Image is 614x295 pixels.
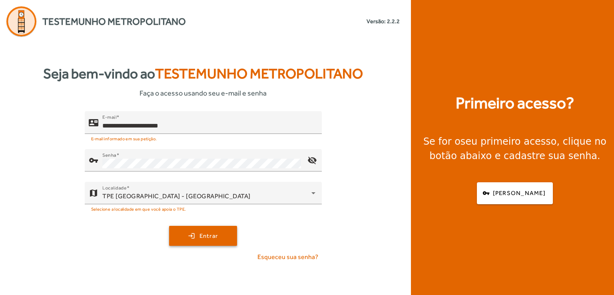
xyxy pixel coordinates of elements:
mat-hint: E-mail informado em sua petição. [91,134,157,143]
span: [PERSON_NAME] [493,189,546,198]
mat-label: E-mail [102,114,116,120]
span: TPE [GEOGRAPHIC_DATA] - [GEOGRAPHIC_DATA] [102,192,251,200]
span: Faça o acesso usando seu e-mail e senha [140,88,267,98]
strong: Seja bem-vindo ao [43,63,363,84]
mat-label: Localidade [102,185,127,191]
mat-icon: visibility_off [302,151,321,170]
mat-icon: contact_mail [89,118,98,127]
span: Testemunho Metropolitano [155,66,363,82]
span: Entrar [199,231,218,241]
small: Versão: 2.2.2 [367,17,400,26]
span: Testemunho Metropolitano [42,14,186,29]
span: Esqueceu sua senha? [257,252,318,262]
mat-icon: vpn_key [89,155,98,165]
button: [PERSON_NAME] [477,182,553,204]
mat-label: Senha [102,152,116,158]
strong: seu primeiro acesso [460,136,557,147]
div: Se for o , clique no botão abaixo e cadastre sua senha. [421,134,609,163]
mat-hint: Selecione a localidade em que você apoia o TPE. [91,204,186,213]
mat-icon: map [89,188,98,198]
img: Logo Agenda [6,6,36,36]
strong: Primeiro acesso? [456,91,574,115]
button: Entrar [169,226,237,246]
